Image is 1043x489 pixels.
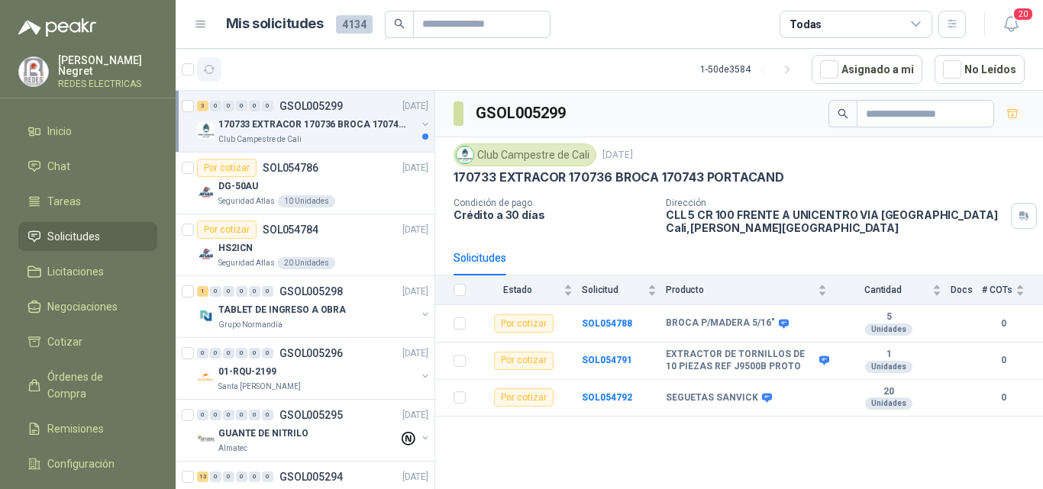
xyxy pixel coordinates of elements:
span: search [394,18,405,29]
div: 0 [249,410,260,420]
div: 13 [197,471,208,482]
p: SOL054786 [263,162,318,173]
div: 0 [249,101,260,111]
p: Grupo Normandía [218,319,283,331]
div: Por cotizar [494,314,554,333]
a: SOL054791 [582,355,632,365]
a: Por cotizarSOL054784[DATE] Company LogoHS2ICNSeguridad Atlas20 Unidades [176,214,434,276]
div: 0 [236,101,247,111]
div: 0 [249,471,260,482]
span: Producto [666,285,815,295]
div: 0 [236,471,247,482]
b: EXTRACTOR DE TORNILLOS DE 10 PIEZAS REF J9500B PROTO [666,349,815,372]
h1: Mis solicitudes [226,13,324,35]
p: [DATE] [402,161,428,175]
div: 0 [236,286,247,297]
p: [DATE] [402,470,428,484]
div: Club Campestre de Cali [454,143,596,166]
button: Asignado a mi [812,55,922,84]
a: Chat [18,152,157,181]
p: GUANTE DE NITRILO [218,426,308,441]
div: 0 [210,101,221,111]
a: Licitaciones [18,257,157,286]
div: 0 [210,348,221,359]
div: 1 - 50 de 3584 [700,57,799,82]
p: Almatec [218,442,247,455]
div: 0 [236,348,247,359]
span: search [838,108,848,119]
p: HS2ICN [218,241,253,256]
div: 0 [197,410,208,420]
span: Inicio [47,123,72,140]
div: Solicitudes [454,249,506,266]
p: Crédito a 30 días [454,208,654,221]
a: Inicio [18,117,157,146]
b: 0 [982,317,1025,331]
a: Negociaciones [18,292,157,321]
div: 0 [262,101,273,111]
span: Cotizar [47,333,82,350]
p: [DATE] [402,99,428,114]
div: 0 [197,348,208,359]
a: Remisiones [18,414,157,443]
p: Club Campestre de Cali [218,134,302,146]
b: 0 [982,391,1025,405]
div: Unidades [865,361,912,373]
th: Cantidad [836,275,951,305]
p: [DATE] [402,223,428,237]
img: Logo peakr [18,18,96,37]
p: Condición de pago [454,198,654,208]
div: Por cotizar [494,388,554,407]
b: SEGUETAS SANVICK [666,392,758,404]
b: 0 [982,353,1025,368]
span: Licitaciones [47,263,104,280]
span: Órdenes de Compra [47,368,143,402]
div: Por cotizar [197,220,257,239]
span: Remisiones [47,420,104,437]
div: 0 [249,348,260,359]
span: Cantidad [836,285,929,295]
span: 20 [1012,7,1034,21]
p: 170733 EXTRACOR 170736 BROCA 170743 PORTACAND [218,117,408,132]
div: 0 [262,471,273,482]
div: 0 [249,286,260,297]
p: REDES ELECTRICAS [58,79,157,88]
p: [DATE] [402,285,428,299]
a: 0 0 0 0 0 0 GSOL005295[DATE] Company LogoGUANTE DE NITRILOAlmatec [197,406,431,455]
span: Estado [475,285,560,295]
th: Solicitud [582,275,666,305]
a: Configuración [18,449,157,478]
p: Seguridad Atlas [218,257,275,269]
h3: GSOL005299 [476,101,568,125]
p: Santa [PERSON_NAME] [218,381,301,393]
div: 0 [223,410,234,420]
div: Unidades [865,397,912,410]
img: Company Logo [457,146,473,163]
div: 0 [262,286,273,297]
b: 1 [836,349,941,361]
div: 0 [210,286,221,297]
b: 20 [836,386,941,398]
p: SOL054784 [263,224,318,235]
span: Chat [47,158,70,175]
p: GSOL005294 [279,471,343,482]
img: Company Logo [197,368,215,387]
span: Solicitud [582,285,644,295]
img: Company Logo [197,307,215,325]
div: 0 [223,286,234,297]
img: Company Logo [197,183,215,201]
div: Por cotizar [494,352,554,370]
a: Cotizar [18,327,157,356]
div: 1 [197,286,208,297]
div: 0 [262,410,273,420]
p: [DATE] [402,408,428,423]
p: GSOL005296 [279,348,343,359]
img: Company Logo [197,430,215,449]
span: Solicitudes [47,228,100,245]
a: Por cotizarSOL054786[DATE] Company LogoDG-50AUSeguridad Atlas10 Unidades [176,153,434,214]
div: 0 [210,471,221,482]
p: Seguridad Atlas [218,195,275,208]
span: Tareas [47,193,81,210]
b: BROCA P/MADERA 5/16" [666,317,775,330]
